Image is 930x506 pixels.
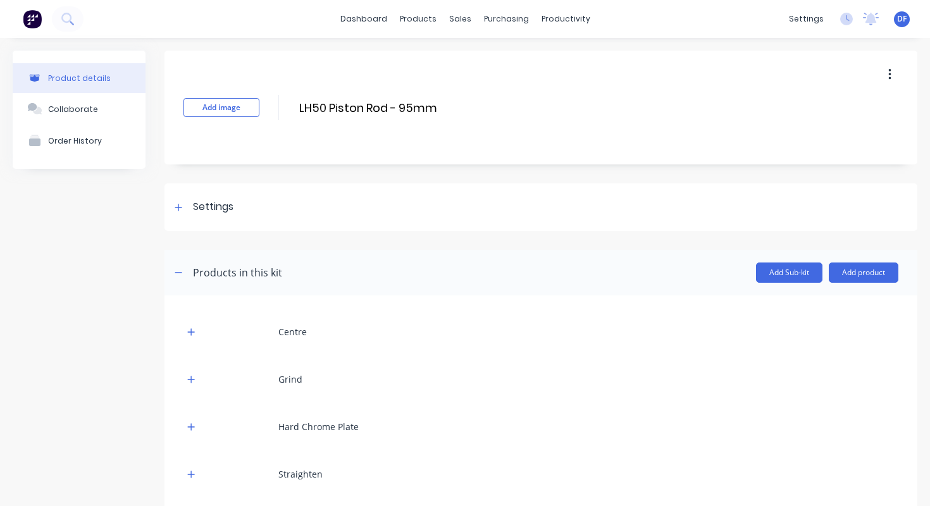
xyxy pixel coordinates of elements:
button: Add image [183,98,259,117]
input: Enter kit name [298,99,522,117]
div: Order History [48,136,102,145]
a: dashboard [334,9,394,28]
div: Centre [278,325,307,338]
button: Add Sub-kit [756,262,822,283]
span: DF [897,13,907,25]
div: Settings [193,199,233,215]
div: Straighten [278,467,323,481]
div: purchasing [478,9,535,28]
div: Hard Chrome Plate [278,420,359,433]
div: productivity [535,9,597,28]
button: Add product [829,262,898,283]
button: Product details [13,63,146,93]
div: products [394,9,443,28]
button: Collaborate [13,93,146,125]
div: Products in this kit [193,265,282,280]
button: Order History [13,125,146,156]
div: Grind [278,373,302,386]
img: Factory [23,9,42,28]
div: Collaborate [48,104,98,114]
div: sales [443,9,478,28]
div: Product details [48,73,111,83]
div: settings [783,9,830,28]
